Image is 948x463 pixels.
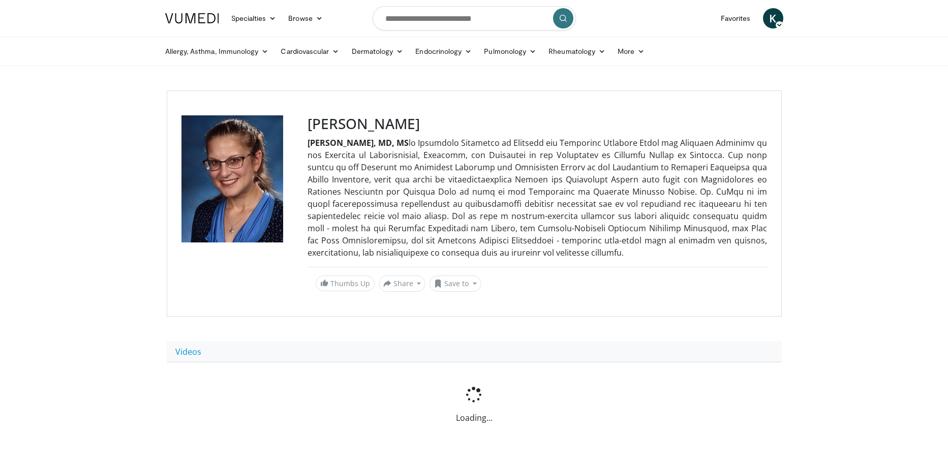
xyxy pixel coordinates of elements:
[225,8,283,28] a: Specialties
[478,41,542,61] a: Pulmonology
[430,275,481,292] button: Save to
[159,41,275,61] a: Allergy, Asthma, Immunology
[274,41,345,61] a: Cardiovascular
[715,8,757,28] a: Favorites
[542,41,611,61] a: Rheumatology
[409,41,478,61] a: Endocrinology
[611,41,651,61] a: More
[373,6,576,30] input: Search topics, interventions
[167,412,782,424] p: Loading...
[379,275,426,292] button: Share
[165,13,219,23] img: VuMedi Logo
[167,341,210,362] a: Videos
[282,8,329,28] a: Browse
[346,41,410,61] a: Dermatology
[308,137,409,148] strong: [PERSON_NAME], MD, MS
[308,137,767,259] p: lo Ipsumdolo Sitametco ad Elitsedd eiu Temporinc Utlabore Etdol mag Aliquaen Adminimv qu nos Exer...
[316,275,375,291] a: Thumbs Up
[308,115,767,133] h3: [PERSON_NAME]
[763,8,783,28] a: K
